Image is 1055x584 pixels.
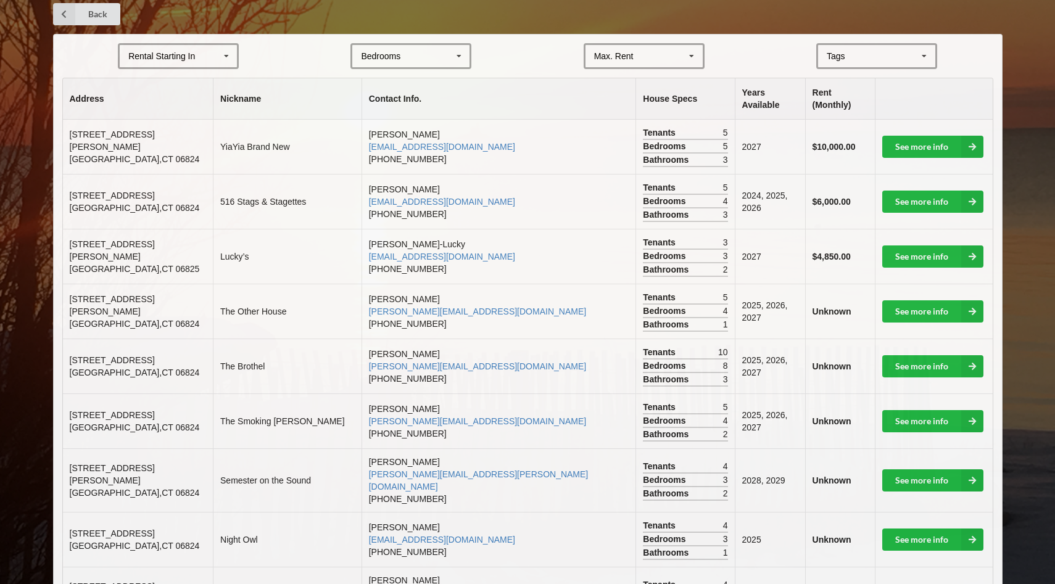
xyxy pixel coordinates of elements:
span: Tenants [643,460,679,472]
span: 5 [723,181,728,194]
span: 1 [723,318,728,331]
span: Tenants [643,346,679,358]
td: [PERSON_NAME] [PHONE_NUMBER] [362,174,636,229]
b: Unknown [813,416,851,426]
a: See more info [882,355,983,377]
span: Bathrooms [643,154,692,166]
span: [STREET_ADDRESS][PERSON_NAME] [70,463,155,485]
span: Bedrooms [643,533,689,545]
td: 516 Stags & Stagettes [213,174,362,229]
span: 4 [723,195,728,207]
span: [GEOGRAPHIC_DATA] , CT 06824 [70,368,200,377]
td: [PERSON_NAME] [PHONE_NUMBER] [362,339,636,393]
span: 1 [723,546,728,559]
span: [STREET_ADDRESS][PERSON_NAME] [70,130,155,152]
a: See more info [882,245,983,268]
span: 4 [723,519,728,532]
b: Unknown [813,306,851,316]
span: 2 [723,487,728,500]
span: 3 [723,533,728,545]
span: [STREET_ADDRESS] [70,528,155,538]
th: Rent (Monthly) [805,78,875,120]
span: Tenants [643,236,679,249]
th: Address [63,78,213,120]
th: Years Available [735,78,805,120]
div: Bedrooms [361,52,400,60]
span: [GEOGRAPHIC_DATA] , CT 06824 [70,203,200,213]
td: The Brothel [213,339,362,393]
span: 5 [723,140,728,152]
a: [PERSON_NAME][EMAIL_ADDRESS][DOMAIN_NAME] [369,416,586,426]
td: [PERSON_NAME] [PHONE_NUMBER] [362,120,636,174]
th: House Specs [635,78,734,120]
b: $4,850.00 [813,252,851,261]
span: 10 [718,346,728,358]
td: 2025, 2026, 2027 [735,284,805,339]
span: [STREET_ADDRESS] [70,191,155,200]
td: [PERSON_NAME] [PHONE_NUMBER] [362,393,636,448]
span: 5 [723,126,728,139]
span: Bathrooms [643,546,692,559]
div: Tags [824,49,863,64]
span: [STREET_ADDRESS] [70,355,155,365]
a: [EMAIL_ADDRESS][DOMAIN_NAME] [369,142,515,152]
span: Bedrooms [643,195,689,207]
span: 3 [723,373,728,385]
span: Tenants [643,291,679,303]
td: [PERSON_NAME]-Lucky [PHONE_NUMBER] [362,229,636,284]
span: 5 [723,401,728,413]
span: [STREET_ADDRESS][PERSON_NAME] [70,239,155,261]
td: 2025 [735,512,805,567]
span: Bathrooms [643,263,692,276]
td: Night Owl [213,512,362,567]
td: YiaYia Brand New [213,120,362,174]
span: 8 [723,360,728,372]
span: [GEOGRAPHIC_DATA] , CT 06825 [70,264,200,274]
span: Bathrooms [643,428,692,440]
span: 3 [723,474,728,486]
span: 2 [723,263,728,276]
span: 3 [723,236,728,249]
div: Rental Starting In [128,52,195,60]
td: [PERSON_NAME] [PHONE_NUMBER] [362,448,636,512]
a: See more info [882,410,983,432]
a: [PERSON_NAME][EMAIL_ADDRESS][DOMAIN_NAME] [369,361,586,371]
td: 2028, 2029 [735,448,805,512]
span: [GEOGRAPHIC_DATA] , CT 06824 [70,422,200,432]
span: Tenants [643,519,679,532]
span: Bedrooms [643,250,689,262]
a: [EMAIL_ADDRESS][DOMAIN_NAME] [369,535,515,545]
span: 5 [723,291,728,303]
th: Contact Info. [362,78,636,120]
span: [GEOGRAPHIC_DATA] , CT 06824 [70,541,200,551]
span: Tenants [643,126,679,139]
span: Bedrooms [643,414,689,427]
span: 3 [723,250,728,262]
td: 2027 [735,120,805,174]
a: [EMAIL_ADDRESS][DOMAIN_NAME] [369,252,515,261]
b: $6,000.00 [813,197,851,207]
a: See more info [882,136,983,158]
span: Bedrooms [643,474,689,486]
span: Bathrooms [643,487,692,500]
span: Bathrooms [643,318,692,331]
a: See more info [882,469,983,491]
td: 2024, 2025, 2026 [735,174,805,229]
b: Unknown [813,475,851,485]
span: Tenants [643,181,679,194]
span: [GEOGRAPHIC_DATA] , CT 06824 [70,488,200,498]
span: [STREET_ADDRESS] [70,410,155,420]
span: [GEOGRAPHIC_DATA] , CT 06824 [70,154,200,164]
td: [PERSON_NAME] [PHONE_NUMBER] [362,284,636,339]
span: Bedrooms [643,360,689,372]
span: Bathrooms [643,208,692,221]
span: Tenants [643,401,679,413]
span: Bedrooms [643,140,689,152]
span: 2 [723,428,728,440]
span: Bedrooms [643,305,689,317]
td: [PERSON_NAME] [PHONE_NUMBER] [362,512,636,567]
td: 2027 [735,229,805,284]
span: 4 [723,414,728,427]
span: [GEOGRAPHIC_DATA] , CT 06824 [70,319,200,329]
td: The Other House [213,284,362,339]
